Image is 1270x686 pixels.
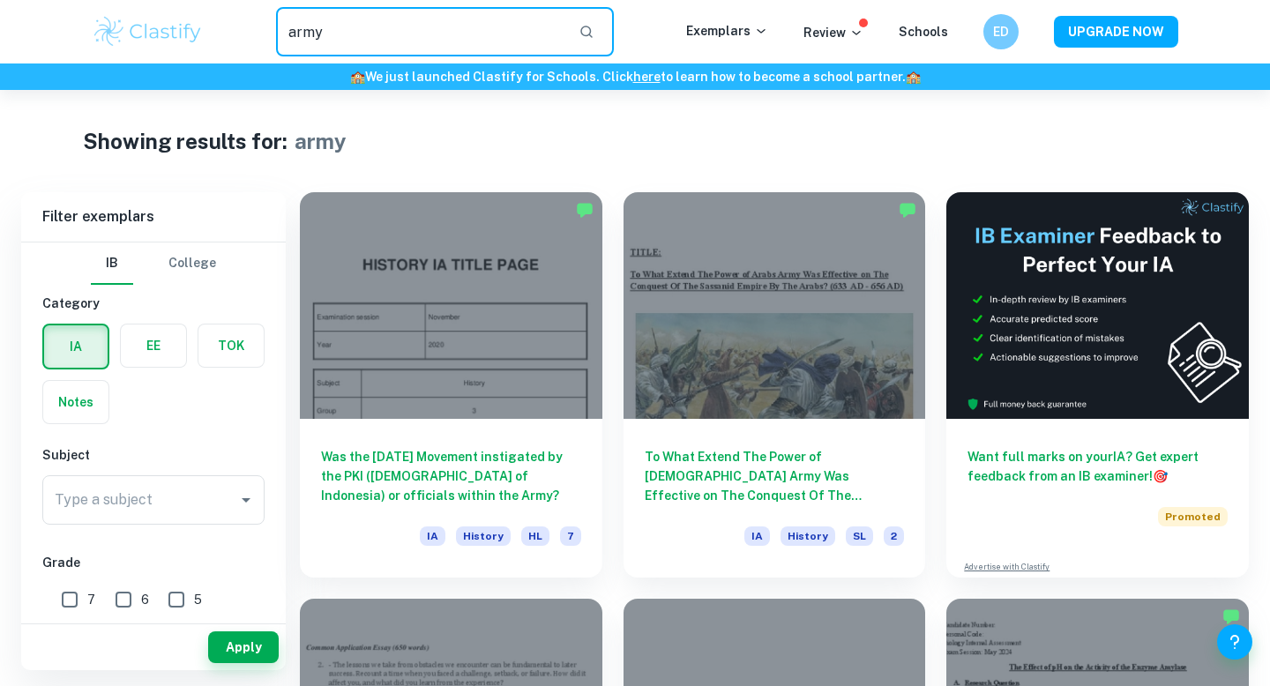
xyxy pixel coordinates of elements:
[91,242,133,285] button: IB
[420,526,445,546] span: IA
[781,526,835,546] span: History
[208,631,279,663] button: Apply
[946,192,1249,578] a: Want full marks on yourIA? Get expert feedback from an IB examiner!PromotedAdvertise with Clastify
[4,67,1266,86] h6: We just launched Clastify for Schools. Click to learn how to become a school partner.
[645,447,905,505] h6: To What Extend The Power of [DEMOGRAPHIC_DATA] Army Was Effective on The Conquest Of The Sassanid...
[300,192,602,578] a: Was the [DATE] Movement instigated by the PKI ([DEMOGRAPHIC_DATA] of Indonesia) or officials with...
[44,325,108,368] button: IA
[92,14,204,49] img: Clastify logo
[967,447,1228,486] h6: Want full marks on your IA ? Get expert feedback from an IB examiner!
[1054,16,1178,48] button: UPGRADE NOW
[686,21,768,41] p: Exemplars
[1158,507,1228,526] span: Promoted
[141,590,149,609] span: 6
[983,14,1019,49] button: ED
[946,192,1249,419] img: Thumbnail
[1222,608,1240,625] img: Marked
[234,488,258,512] button: Open
[846,526,873,546] span: SL
[91,242,216,285] div: Filter type choice
[42,445,265,465] h6: Subject
[1153,469,1168,483] span: 🎯
[744,526,770,546] span: IA
[1217,624,1252,660] button: Help and Feedback
[803,23,863,42] p: Review
[633,70,661,84] a: here
[906,70,921,84] span: 🏫
[350,70,365,84] span: 🏫
[295,125,347,157] h1: army
[83,125,288,157] h1: Showing results for:
[194,590,202,609] span: 5
[42,553,265,572] h6: Grade
[276,7,564,56] input: Search for any exemplars...
[43,381,108,423] button: Notes
[899,25,948,39] a: Schools
[560,526,581,546] span: 7
[42,294,265,313] h6: Category
[521,526,549,546] span: HL
[899,201,916,219] img: Marked
[991,22,1012,41] h6: ED
[964,561,1050,573] a: Advertise with Clastify
[121,324,186,367] button: EE
[884,526,904,546] span: 2
[21,192,286,242] h6: Filter exemplars
[87,590,95,609] span: 7
[456,526,511,546] span: History
[321,447,581,505] h6: Was the [DATE] Movement instigated by the PKI ([DEMOGRAPHIC_DATA] of Indonesia) or officials with...
[198,324,264,367] button: TOK
[168,242,216,285] button: College
[624,192,926,578] a: To What Extend The Power of [DEMOGRAPHIC_DATA] Army Was Effective on The Conquest Of The Sassanid...
[576,201,594,219] img: Marked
